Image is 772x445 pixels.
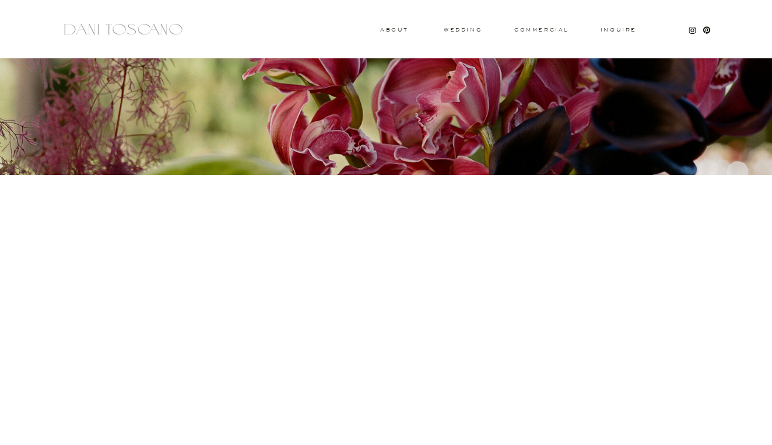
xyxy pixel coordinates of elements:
a: About [380,27,406,31]
a: commercial [514,27,568,32]
a: wedding [444,27,482,31]
a: Inquire [600,27,637,33]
